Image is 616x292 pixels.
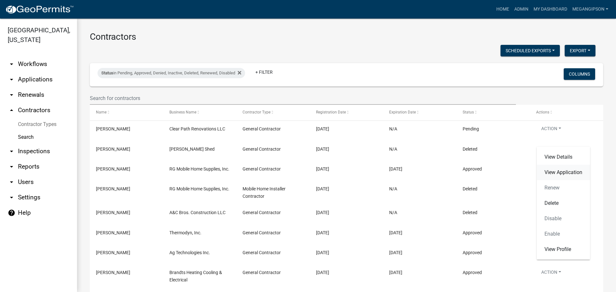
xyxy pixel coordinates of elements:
[8,147,15,155] i: arrow_drop_down
[463,210,477,215] span: Deleted
[389,110,416,114] span: Expiration Date
[169,270,222,282] span: Brandts Heating Cooling & Electrical
[243,110,270,114] span: Contractor Type
[316,146,329,152] span: 09/08/2025
[96,230,130,235] span: Aleta Rodgers
[243,230,281,235] span: General Contractor
[536,185,566,195] button: Action
[537,165,590,180] a: View Application
[316,186,329,191] span: 09/05/2025
[463,270,482,275] span: Approved
[90,92,516,105] input: Search for contractors
[236,105,310,120] datatable-header-cell: Contractor Type
[243,250,281,255] span: General Contractor
[537,196,590,211] a: Delete
[457,105,530,120] datatable-header-cell: Status
[169,110,196,114] span: Business Name
[536,269,566,278] button: Action
[463,186,477,191] span: Deleted
[536,110,549,114] span: Actions
[96,110,107,114] span: Name
[537,147,590,260] div: Action
[536,229,566,238] button: Action
[250,66,278,78] a: + Filter
[463,230,482,235] span: Approved
[96,250,130,255] span: James Straeter
[501,45,560,56] button: Scheduled Exports
[90,105,163,120] datatable-header-cell: Name
[536,249,566,258] button: Action
[8,178,15,186] i: arrow_drop_down
[383,105,457,120] datatable-header-cell: Expiration Date
[96,166,130,171] span: Russ Gamester
[163,105,237,120] datatable-header-cell: Business Name
[531,3,570,15] a: My Dashboard
[463,166,482,171] span: Approved
[316,230,329,235] span: 08/28/2025
[98,68,245,78] div: in Pending, Approved, Denied, Inactive, Deleted, Renewed, Disabled
[8,91,15,99] i: arrow_drop_down
[243,186,286,199] span: Mobile Home Installer Contractor
[243,270,281,275] span: General Contractor
[8,209,15,217] i: help
[169,230,201,235] span: Thermodyn, Inc.
[494,3,512,15] a: Home
[536,209,566,218] button: Action
[169,186,229,191] span: RG Mobile Home Supplies, Inc.
[389,186,397,191] span: N/A
[530,105,603,120] datatable-header-cell: Actions
[243,210,281,215] span: General Contractor
[316,250,329,255] span: 08/28/2025
[316,110,346,114] span: Registration Date
[90,31,603,42] h3: Contractors
[8,106,15,114] i: arrow_drop_up
[8,194,15,201] i: arrow_drop_down
[570,3,611,15] a: megangipson
[243,146,281,152] span: General Contractor
[564,68,595,80] button: Columns
[536,165,566,175] button: Action
[169,210,226,215] span: A&C Bros. Construction LLC
[537,242,590,257] a: View Profile
[96,270,130,275] span: Wesley Wiggs
[96,146,130,152] span: William Burdine
[389,166,402,171] span: 12/31/2025
[389,210,397,215] span: N/A
[8,76,15,83] i: arrow_drop_down
[243,126,281,131] span: General Contractor
[389,146,397,152] span: N/A
[463,146,477,152] span: Deleted
[96,210,130,215] span: Cesar
[169,250,210,255] span: Ag Technologies Inc.
[512,3,531,15] a: Admin
[8,163,15,171] i: arrow_drop_down
[96,126,130,131] span: Daniel Jackson
[463,126,479,131] span: Pending
[316,270,329,275] span: 08/27/2025
[316,126,329,131] span: 09/09/2025
[169,146,215,152] span: Burdine Shed
[169,166,229,171] span: RG Mobile Home Supplies, Inc.
[389,250,402,255] span: 12/31/2025
[169,126,225,131] span: Clear Path Renovations LLC
[537,149,590,165] a: View Details
[536,125,566,135] button: Action
[463,110,474,114] span: Status
[243,166,281,171] span: General Contractor
[389,230,402,235] span: 12/31/2025
[389,270,402,275] span: 12/31/2025
[101,71,113,75] span: Status
[310,105,383,120] datatable-header-cell: Registration Date
[536,146,566,155] button: Action
[316,166,329,171] span: 09/05/2025
[389,126,397,131] span: N/A
[463,250,482,255] span: Approved
[96,186,130,191] span: Russ Gamester
[8,60,15,68] i: arrow_drop_down
[316,210,329,215] span: 09/02/2025
[565,45,595,56] button: Export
